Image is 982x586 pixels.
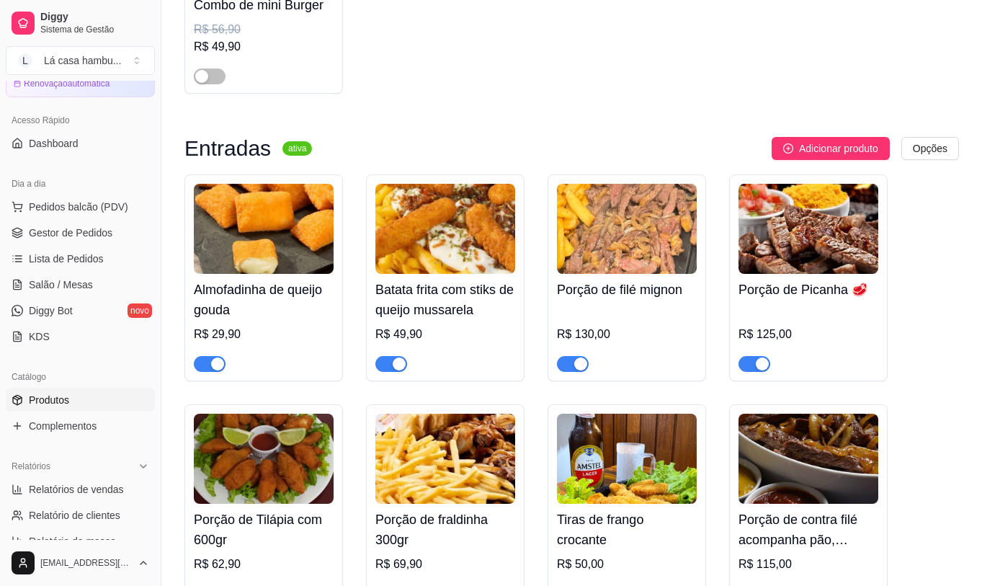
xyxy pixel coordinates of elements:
h4: Batata frita com stiks de queijo mussarela [375,280,515,320]
span: [EMAIL_ADDRESS][DOMAIN_NAME] [40,557,132,569]
img: product-image [738,414,878,504]
button: Adicionar produto [772,137,890,160]
a: DiggySistema de Gestão [6,6,155,40]
a: Relatórios de vendas [6,478,155,501]
div: Catálogo [6,365,155,389]
h4: Tiras de frango crocante [557,510,697,550]
span: L [18,53,32,68]
button: Pedidos balcão (PDV) [6,195,155,218]
img: product-image [194,184,334,274]
a: Complementos [6,414,155,438]
a: KDS [6,325,155,348]
span: Adicionar produto [799,141,878,156]
a: Salão / Mesas [6,273,155,296]
img: product-image [194,414,334,504]
span: Relatórios de vendas [29,482,124,497]
img: product-image [557,184,697,274]
span: KDS [29,329,50,344]
div: R$ 49,90 [194,38,334,56]
div: Lá casa hambu ... [44,53,121,68]
div: R$ 56,90 [194,21,334,38]
span: Pedidos balcão (PDV) [29,200,128,214]
h4: Porção de Picanha 🥩 [738,280,878,300]
img: product-image [557,414,697,504]
span: Produtos [29,393,69,407]
button: Opções [901,137,959,160]
div: R$ 125,00 [738,326,878,343]
button: [EMAIL_ADDRESS][DOMAIN_NAME] [6,546,155,580]
span: Opções [913,141,947,156]
article: Renovação automática [24,78,110,89]
a: Relatório de mesas [6,530,155,553]
div: R$ 50,00 [557,556,697,573]
span: Complementos [29,419,97,433]
div: Dia a dia [6,172,155,195]
span: Gestor de Pedidos [29,226,112,240]
a: Relatório de clientes [6,504,155,527]
span: plus-circle [783,143,793,154]
img: product-image [738,184,878,274]
div: R$ 62,90 [194,556,334,573]
div: R$ 69,90 [375,556,515,573]
a: Gestor de Pedidos [6,221,155,244]
span: Lista de Pedidos [29,252,104,266]
img: product-image [375,414,515,504]
div: Acesso Rápido [6,109,155,132]
span: Sistema de Gestão [40,24,149,35]
span: Relatório de clientes [29,508,120,523]
h4: Porção de filé mignon [557,280,697,300]
span: Diggy Bot [29,303,73,318]
sup: ativa [282,141,312,156]
h4: Porção de fraldinha 300gr [375,510,515,550]
h3: Entradas [184,140,271,157]
a: Diggy Botnovo [6,299,155,322]
span: Relatórios [12,461,50,472]
h4: Porção de Tilápia com 600gr [194,510,334,550]
span: Diggy [40,11,149,24]
div: R$ 115,00 [738,556,878,573]
span: Relatório de mesas [29,534,116,549]
h4: Porção de contra filé acompanha pão, vinagrete, farofa e fritas [738,510,878,550]
img: product-image [375,184,515,274]
h4: Almofadinha de queijo gouda [194,280,334,320]
button: Select a team [6,46,155,75]
a: Produtos [6,389,155,412]
span: Salão / Mesas [29,278,93,292]
span: Dashboard [29,136,79,151]
div: R$ 29,90 [194,326,334,343]
div: R$ 130,00 [557,326,697,343]
a: Dashboard [6,132,155,155]
div: R$ 49,90 [375,326,515,343]
a: Lista de Pedidos [6,247,155,270]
